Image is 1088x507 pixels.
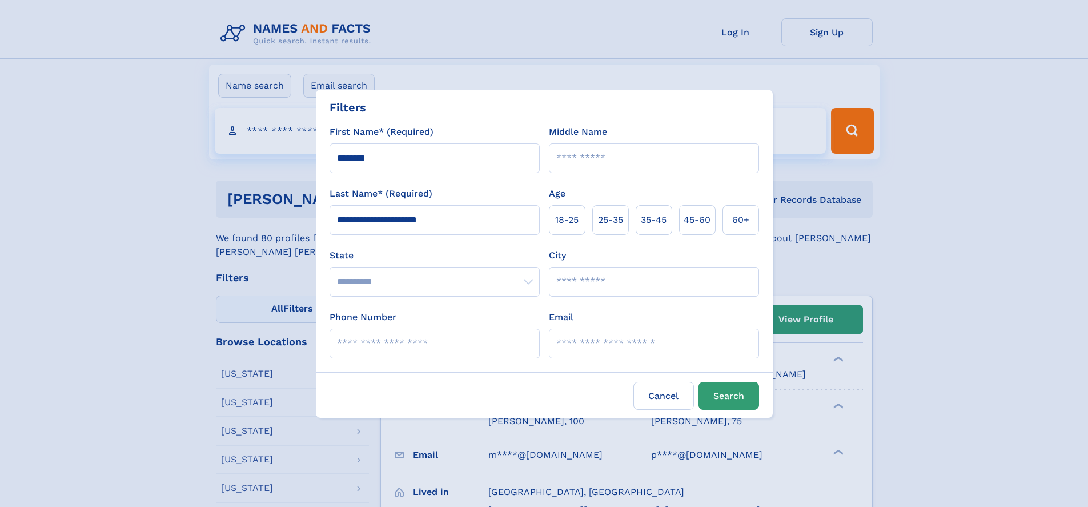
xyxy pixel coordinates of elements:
[698,382,759,410] button: Search
[549,125,607,139] label: Middle Name
[732,213,749,227] span: 60+
[598,213,623,227] span: 25‑35
[641,213,667,227] span: 35‑45
[549,187,565,201] label: Age
[549,249,566,262] label: City
[684,213,710,227] span: 45‑60
[330,249,540,262] label: State
[633,382,694,410] label: Cancel
[330,310,396,324] label: Phone Number
[330,187,432,201] label: Last Name* (Required)
[555,213,579,227] span: 18‑25
[549,310,573,324] label: Email
[330,99,366,116] div: Filters
[330,125,433,139] label: First Name* (Required)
